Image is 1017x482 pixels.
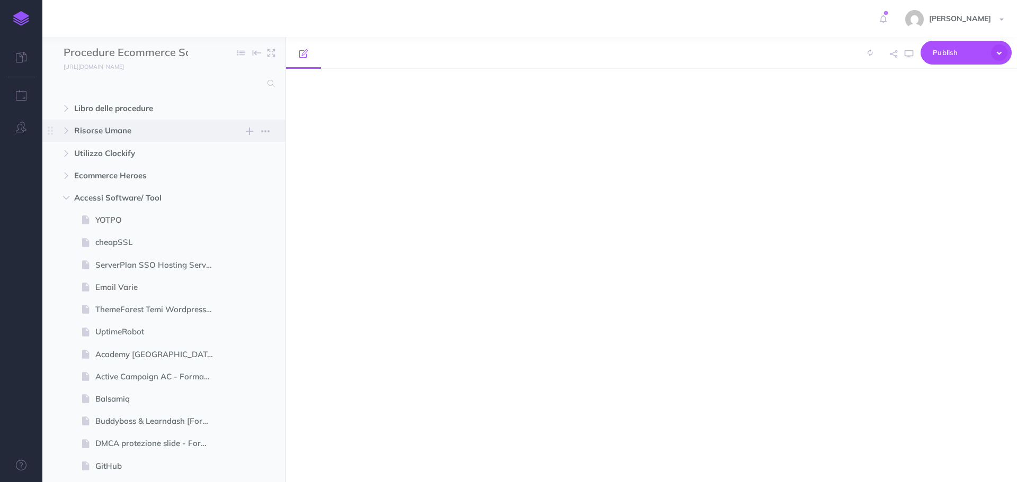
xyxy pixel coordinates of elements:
span: ThemeForest Temi Wordpress Prestashop Envato [95,303,222,316]
span: Buddyboss & Learndash [Formazione] [95,415,222,428]
img: logo-mark.svg [13,11,29,26]
span: Utilizzo Clockify [74,147,209,160]
span: UptimeRobot [95,325,222,338]
input: Search [64,74,261,93]
span: Active Campaign AC - Formazione [95,370,222,383]
span: Accessi Software/ Tool [74,192,209,204]
span: Publish [933,44,986,61]
span: GitHub [95,460,222,472]
span: DMCA protezione slide - Formazione [95,437,222,450]
span: Academy [GEOGRAPHIC_DATA] [95,348,222,361]
span: Risorse Umane [74,124,209,137]
span: Libro delle procedure [74,102,209,115]
span: ServerPlan SSO Hosting Server Domini [95,259,222,271]
input: Documentation Name [64,45,188,61]
img: e87add64f3cafac7edbf2794c21eb1e1.jpg [905,10,924,29]
a: [URL][DOMAIN_NAME] [42,61,135,71]
span: YOTPO [95,214,222,226]
span: [PERSON_NAME] [924,14,996,23]
span: Balsamiq [95,393,222,405]
span: cheapSSL [95,236,222,249]
span: Ecommerce Heroes [74,169,209,182]
span: Email Varie [95,281,222,294]
small: [URL][DOMAIN_NAME] [64,63,124,70]
button: Publish [921,41,1012,65]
